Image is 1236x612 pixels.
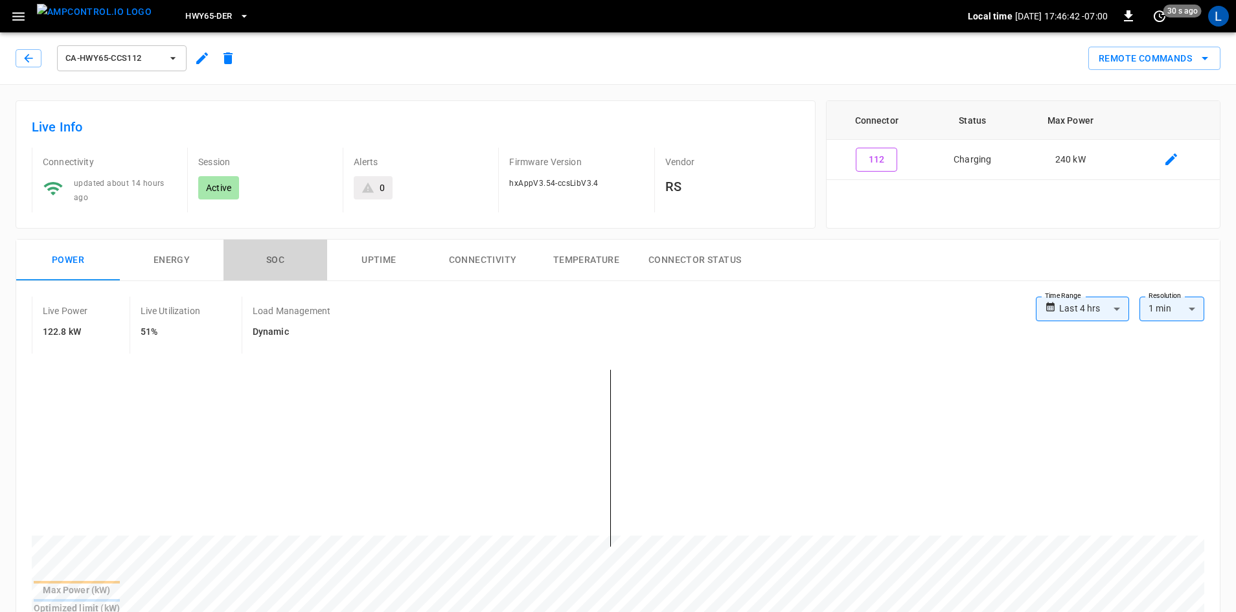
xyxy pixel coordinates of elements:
[827,101,927,140] th: Connector
[665,155,799,168] p: Vendor
[57,45,187,71] button: ca-hwy65-ccs112
[141,304,200,317] p: Live Utilization
[37,4,152,20] img: ampcontrol.io logo
[180,4,254,29] button: HWY65-DER
[927,101,1018,140] th: Status
[1139,297,1204,321] div: 1 min
[1149,6,1170,27] button: set refresh interval
[65,51,161,66] span: ca-hwy65-ccs112
[1045,291,1081,301] label: Time Range
[1149,291,1181,301] label: Resolution
[253,304,330,317] p: Load Management
[827,101,1220,180] table: connector table
[968,10,1013,23] p: Local time
[1088,47,1220,71] button: Remote Commands
[327,240,431,281] button: Uptime
[1208,6,1229,27] div: profile-icon
[354,155,488,168] p: Alerts
[665,176,799,197] h6: RS
[32,117,799,137] h6: Live Info
[206,181,231,194] p: Active
[856,148,897,172] button: 112
[74,179,165,202] span: updated about 14 hours ago
[198,155,332,168] p: Session
[638,240,751,281] button: Connector Status
[185,9,232,24] span: HWY65-DER
[253,325,330,339] h6: Dynamic
[927,140,1018,180] td: Charging
[1088,47,1220,71] div: remote commands options
[1018,140,1123,180] td: 240 kW
[223,240,327,281] button: SOC
[16,240,120,281] button: Power
[380,181,385,194] div: 0
[1018,101,1123,140] th: Max Power
[509,155,643,168] p: Firmware Version
[431,240,534,281] button: Connectivity
[141,325,200,339] h6: 51%
[1163,5,1202,17] span: 30 s ago
[43,325,88,339] h6: 122.8 kW
[43,155,177,168] p: Connectivity
[43,304,88,317] p: Live Power
[1015,10,1108,23] p: [DATE] 17:46:42 -07:00
[120,240,223,281] button: Energy
[509,179,598,188] span: hxAppV3.54-ccsLibV3.4
[534,240,638,281] button: Temperature
[1059,297,1129,321] div: Last 4 hrs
